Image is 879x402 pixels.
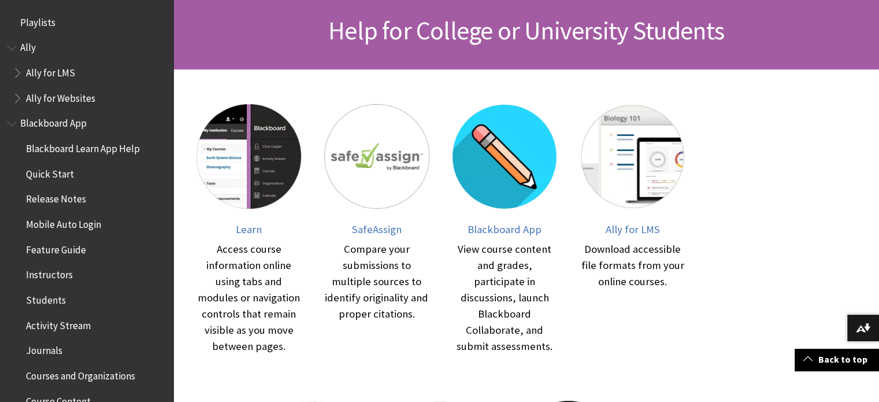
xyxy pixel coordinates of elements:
nav: Book outline for Anthology Ally Help [7,38,166,108]
span: Playlists [20,13,55,28]
img: Learn [196,104,301,209]
a: Learn Learn Access course information online using tabs and modules or navigation controls that r... [196,104,301,355]
span: Blackboard Learn App Help [26,139,140,154]
a: Back to top [795,349,879,370]
img: Blackboard App [453,104,557,209]
span: Students [26,290,66,306]
div: Access course information online using tabs and modules or navigation controls that remain visibl... [196,241,301,355]
a: SafeAssign SafeAssign Compare your submissions to multiple sources to identify originality and pr... [324,104,429,355]
img: SafeAssign [324,104,429,209]
img: Ally for LMS [580,104,685,209]
span: Ally for Websites [26,88,95,104]
a: Ally for LMS Ally for LMS Download accessible file formats from your online courses. [580,104,685,355]
span: Courses and Organizations [26,366,135,382]
div: Compare your submissions to multiple sources to identify originality and proper citations. [324,241,429,322]
span: Release Notes [26,190,86,205]
span: Help for College or University Students [328,14,724,46]
div: View course content and grades, participate in discussions, launch Blackboard Collaborate, and su... [453,241,557,355]
span: Mobile Auto Login [26,215,101,230]
span: Blackboard App [468,223,542,236]
span: Ally [20,38,36,54]
span: Ally for LMS [26,63,75,79]
span: Feature Guide [26,240,86,256]
div: Download accessible file formats from your online courses. [580,241,685,290]
span: Learn [236,223,262,236]
span: SafeAssign [352,223,402,236]
span: Activity Stream [26,316,91,331]
a: Blackboard App Blackboard App View course content and grades, participate in discussions, launch ... [453,104,557,355]
span: Ally for LMS [605,223,659,236]
span: Blackboard App [20,114,87,130]
span: Journals [26,341,62,357]
span: Quick Start [26,164,74,180]
nav: Book outline for Playlists [7,13,166,32]
span: Instructors [26,265,73,281]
